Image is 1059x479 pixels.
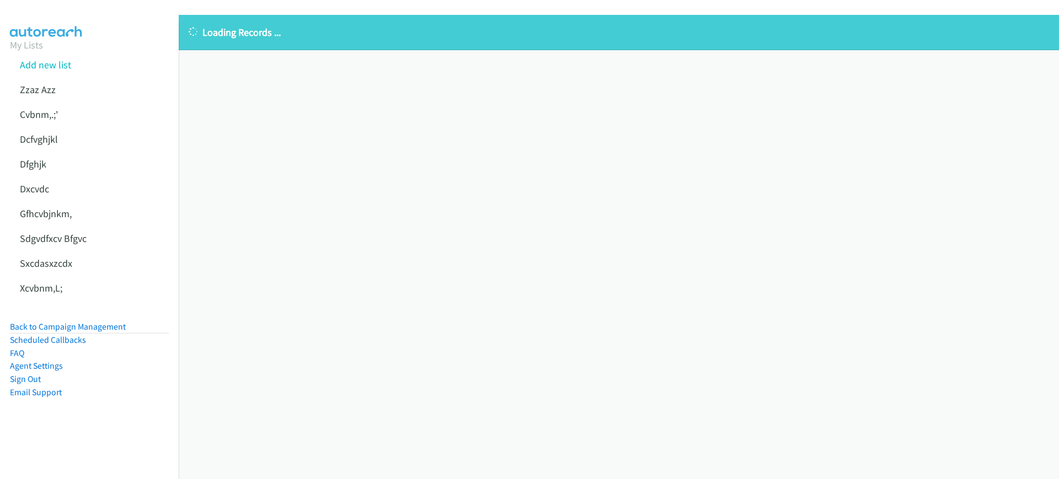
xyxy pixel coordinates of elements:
p: Loading Records ... [189,25,1049,40]
a: Sdgvdfxcv Bfgvc [20,232,87,245]
a: Sxcdasxzcdx [20,257,72,270]
a: Add new list [20,58,71,71]
a: Scheduled Callbacks [10,335,86,345]
a: Back to Campaign Management [10,321,126,332]
a: Cvbnm,.;' [20,108,58,121]
a: Dcfvghjkl [20,133,58,146]
a: Agent Settings [10,360,63,371]
a: Xcvbnm,L; [20,282,62,294]
a: FAQ [10,348,24,358]
a: Sign Out [10,374,41,384]
a: Email Support [10,387,62,397]
a: My Lists [10,39,43,51]
a: Dxcvdc [20,182,49,195]
a: Zzaz Azz [20,83,56,96]
a: Gfhcvbjnkm, [20,207,72,220]
a: Dfghjk [20,158,46,170]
